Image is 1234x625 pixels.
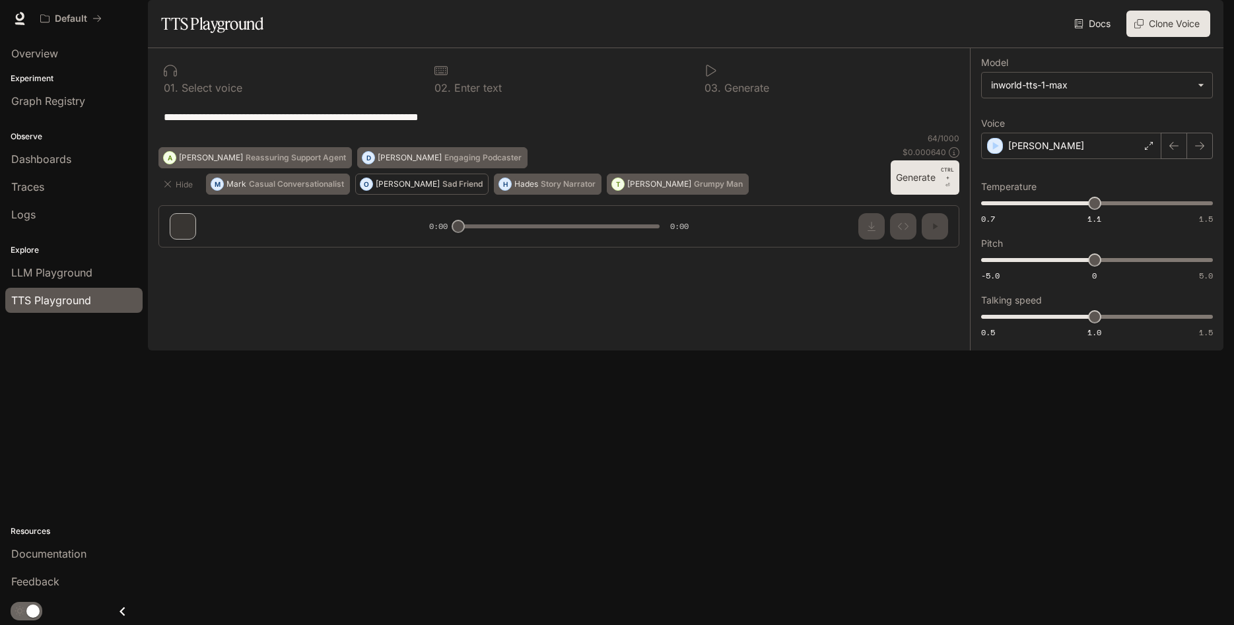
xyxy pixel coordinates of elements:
div: O [360,174,372,195]
span: 0.5 [981,327,995,338]
p: Story Narrator [541,180,596,188]
p: [PERSON_NAME] [378,154,442,162]
p: 64 / 1000 [928,133,959,144]
button: Hide [158,174,201,195]
div: H [499,174,511,195]
span: 0 [1092,270,1097,281]
p: Voice [981,119,1005,128]
p: Talking speed [981,296,1042,305]
span: 1.5 [1199,327,1213,338]
a: Docs [1072,11,1116,37]
button: HHadesStory Narrator [494,174,601,195]
p: 0 2 . [434,82,451,93]
p: Casual Conversationalist [249,180,344,188]
p: ⏎ [941,166,954,189]
button: Clone Voice [1126,11,1210,37]
p: $ 0.000640 [903,147,946,158]
p: [PERSON_NAME] [376,180,440,188]
p: Engaging Podcaster [444,154,522,162]
p: Sad Friend [442,180,483,188]
span: -5.0 [981,270,1000,281]
div: M [211,174,223,195]
div: inworld-tts-1-max [982,73,1212,98]
p: Reassuring Support Agent [246,154,346,162]
button: D[PERSON_NAME]Engaging Podcaster [357,147,528,168]
span: 0.7 [981,213,995,224]
p: Grumpy Man [694,180,743,188]
p: Enter text [451,82,502,93]
span: 1.5 [1199,213,1213,224]
button: MMarkCasual Conversationalist [206,174,350,195]
h1: TTS Playground [161,11,263,37]
p: CTRL + [941,166,954,181]
p: [PERSON_NAME] [179,154,243,162]
p: 0 3 . [704,82,721,93]
p: 0 1 . [164,82,178,93]
p: [PERSON_NAME] [1008,139,1084,152]
p: Model [981,58,1008,67]
p: Hades [514,180,538,188]
p: Temperature [981,182,1037,191]
button: GenerateCTRL +⏎ [891,160,959,195]
p: Select voice [178,82,242,93]
button: T[PERSON_NAME]Grumpy Man [607,174,749,195]
p: Mark [226,180,246,188]
button: O[PERSON_NAME]Sad Friend [355,174,489,195]
p: Generate [721,82,769,93]
p: Default [55,13,87,24]
button: A[PERSON_NAME]Reassuring Support Agent [158,147,352,168]
button: All workspaces [34,5,108,32]
p: Pitch [981,239,1003,248]
p: [PERSON_NAME] [627,180,691,188]
span: 1.1 [1087,213,1101,224]
span: 1.0 [1087,327,1101,338]
div: T [612,174,624,195]
div: inworld-tts-1-max [991,79,1191,92]
span: 5.0 [1199,270,1213,281]
div: D [362,147,374,168]
div: A [164,147,176,168]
